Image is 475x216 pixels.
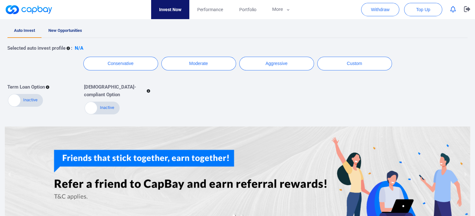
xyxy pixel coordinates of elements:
button: Top Up [404,3,442,16]
p: N/A [75,44,83,52]
span: New Opportunities [48,28,82,33]
span: Auto Invest [14,28,35,33]
p: : [71,44,72,52]
button: Aggressive [239,57,314,70]
button: Moderate [161,57,236,70]
p: [DEMOGRAPHIC_DATA]-compliant Option [84,83,146,98]
p: Term Loan Option [7,83,45,91]
button: Withdraw [361,3,399,16]
p: Selected auto invest profile [7,44,66,52]
button: Conservative [83,57,158,70]
span: Performance [197,6,223,13]
span: Top Up [416,6,430,13]
span: Portfolio [239,6,256,13]
button: Custom [317,57,392,70]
